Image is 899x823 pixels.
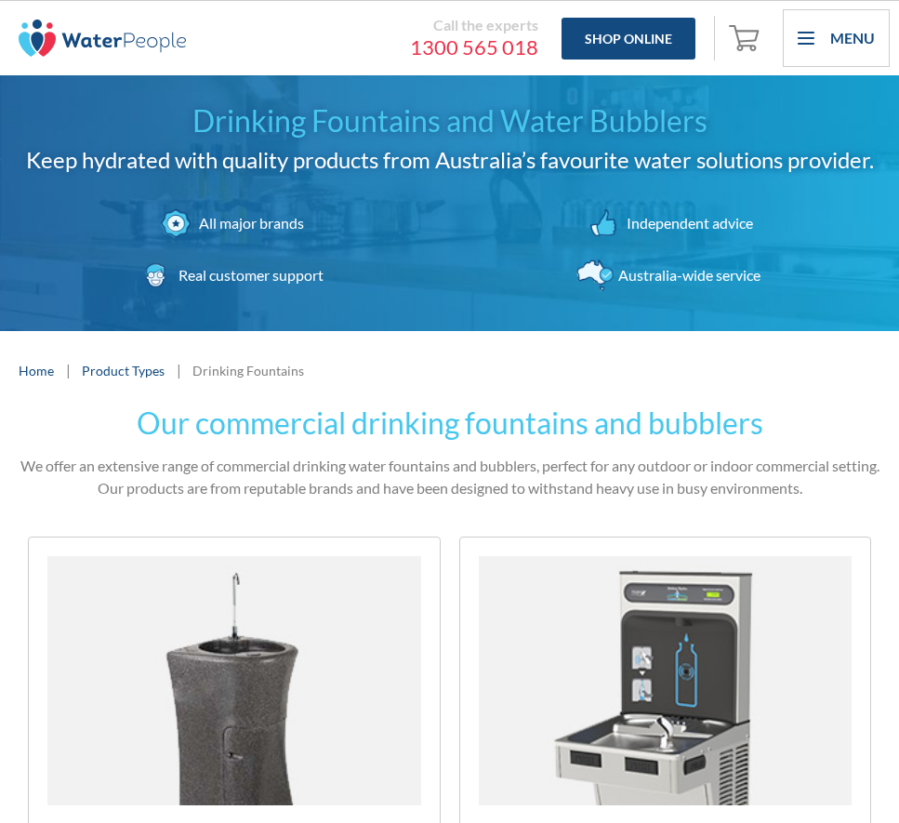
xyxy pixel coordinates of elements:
[19,455,880,499] p: We offer an extensive range of commercial drinking water fountains and bubblers, perfect for any ...
[205,16,538,34] div: Call the experts
[19,20,186,57] img: The Water People
[783,9,890,67] div: menu
[26,99,874,143] h1: Drinking Fountains and Water Bubblers
[729,22,764,52] img: shopping cart
[82,361,165,380] a: Product Types
[192,361,304,380] div: Drinking Fountains
[622,212,753,234] div: Independent advice
[830,27,875,49] div: Menu
[724,16,769,60] a: Open cart
[26,143,874,177] h2: Keep hydrated with quality products from Australia’s favourite water solutions provider.
[19,401,880,445] h2: Our commercial drinking fountains and bubblers
[614,264,760,286] div: Australia-wide service
[194,212,304,234] div: All major brands
[562,18,695,60] a: Shop Online
[63,359,73,381] div: |
[174,264,324,286] div: Real customer support
[205,34,538,60] a: 1300 565 018
[19,361,54,380] a: Home
[174,359,183,381] div: |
